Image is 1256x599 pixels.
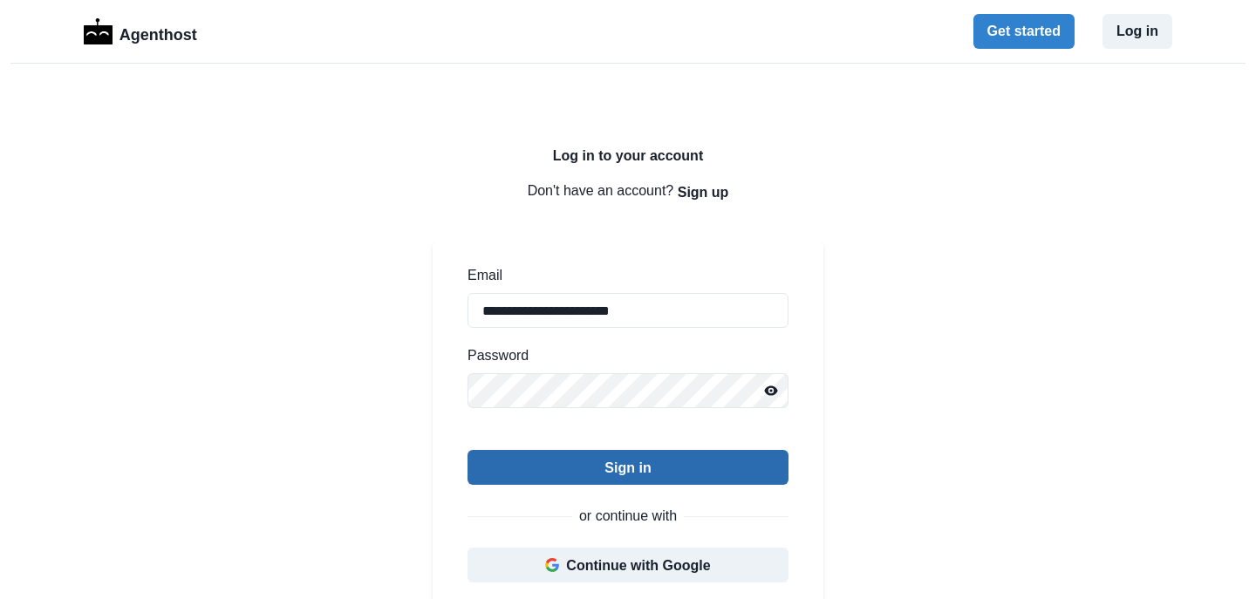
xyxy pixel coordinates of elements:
label: Email [468,265,778,286]
button: Sign in [468,450,788,485]
label: Password [468,345,778,366]
p: Agenthost [119,17,197,47]
p: or continue with [579,506,677,527]
p: Don't have an account? [433,174,823,209]
h2: Log in to your account [433,147,823,164]
button: Continue with Google [468,548,788,582]
img: Logo [84,18,113,44]
button: Get started [973,14,1075,49]
button: Sign up [678,174,729,209]
button: Reveal password [754,373,788,408]
a: LogoAgenthost [84,17,197,47]
button: Log in [1102,14,1172,49]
